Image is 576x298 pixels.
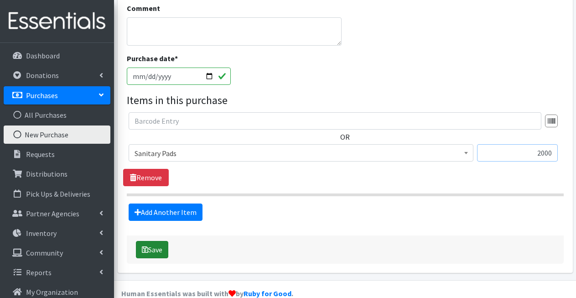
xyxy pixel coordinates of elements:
[4,185,110,203] a: Pick Ups & Deliveries
[127,53,178,64] label: Purchase date
[127,3,160,14] label: Comment
[175,54,178,63] abbr: required
[26,229,57,238] p: Inventory
[121,289,293,298] strong: Human Essentials was built with by .
[4,106,110,124] a: All Purchases
[26,51,60,60] p: Dashboard
[4,204,110,223] a: Partner Agencies
[26,91,58,100] p: Purchases
[477,144,558,162] input: Quantity
[129,204,202,221] a: Add Another Item
[4,6,110,37] img: HumanEssentials
[4,224,110,242] a: Inventory
[123,169,169,186] a: Remove
[4,47,110,65] a: Dashboard
[129,112,541,130] input: Barcode Entry
[26,189,90,199] p: Pick Ups & Deliveries
[4,263,110,282] a: Reports
[26,209,79,218] p: Partner Agencies
[4,244,110,262] a: Community
[244,289,291,298] a: Ruby for Good
[129,144,473,162] span: Sanitary Pads
[26,268,52,277] p: Reports
[26,71,59,80] p: Donations
[135,147,467,160] span: Sanitary Pads
[4,145,110,163] a: Requests
[4,66,110,84] a: Donations
[136,241,168,258] button: Save
[26,248,63,257] p: Community
[26,150,55,159] p: Requests
[4,125,110,144] a: New Purchase
[340,131,350,142] label: OR
[4,165,110,183] a: Distributions
[26,288,78,297] p: My Organization
[127,92,564,109] legend: Items in this purchase
[4,86,110,105] a: Purchases
[26,169,67,178] p: Distributions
